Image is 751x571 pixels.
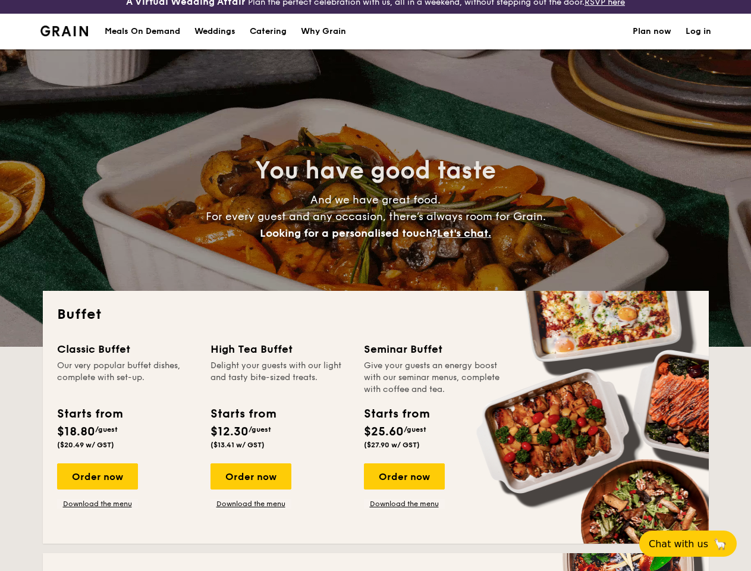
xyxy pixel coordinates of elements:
span: You have good taste [255,156,496,185]
a: Download the menu [210,499,291,509]
img: Grain [40,26,89,36]
div: Our very popular buffet dishes, complete with set-up. [57,360,196,396]
div: Order now [210,463,291,490]
div: Order now [364,463,445,490]
span: $25.60 [364,425,404,439]
a: Meals On Demand [98,14,187,49]
div: Weddings [194,14,235,49]
a: Why Grain [294,14,353,49]
button: Chat with us🦙 [639,531,737,557]
div: Starts from [210,405,275,423]
span: ($20.49 w/ GST) [57,441,114,449]
span: ($27.90 w/ GST) [364,441,420,449]
a: Catering [243,14,294,49]
span: And we have great food. For every guest and any occasion, there’s always room for Grain. [206,193,546,240]
div: Order now [57,463,138,490]
a: Download the menu [364,499,445,509]
a: Logotype [40,26,89,36]
div: Starts from [57,405,122,423]
div: Why Grain [301,14,346,49]
span: 🦙 [713,537,727,551]
a: Download the menu [57,499,138,509]
div: Meals On Demand [105,14,180,49]
div: Seminar Buffet [364,341,503,357]
span: Looking for a personalised touch? [260,227,437,240]
span: /guest [249,425,271,434]
span: /guest [404,425,426,434]
span: ($13.41 w/ GST) [210,441,265,449]
span: Chat with us [649,538,708,550]
a: Plan now [633,14,671,49]
span: $12.30 [210,425,249,439]
span: /guest [95,425,118,434]
div: High Tea Buffet [210,341,350,357]
span: Let's chat. [437,227,491,240]
div: Delight your guests with our light and tasty bite-sized treats. [210,360,350,396]
div: Give your guests an energy boost with our seminar menus, complete with coffee and tea. [364,360,503,396]
div: Starts from [364,405,429,423]
h2: Buffet [57,305,695,324]
a: Weddings [187,14,243,49]
span: $18.80 [57,425,95,439]
h1: Catering [250,14,287,49]
a: Log in [686,14,711,49]
div: Classic Buffet [57,341,196,357]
